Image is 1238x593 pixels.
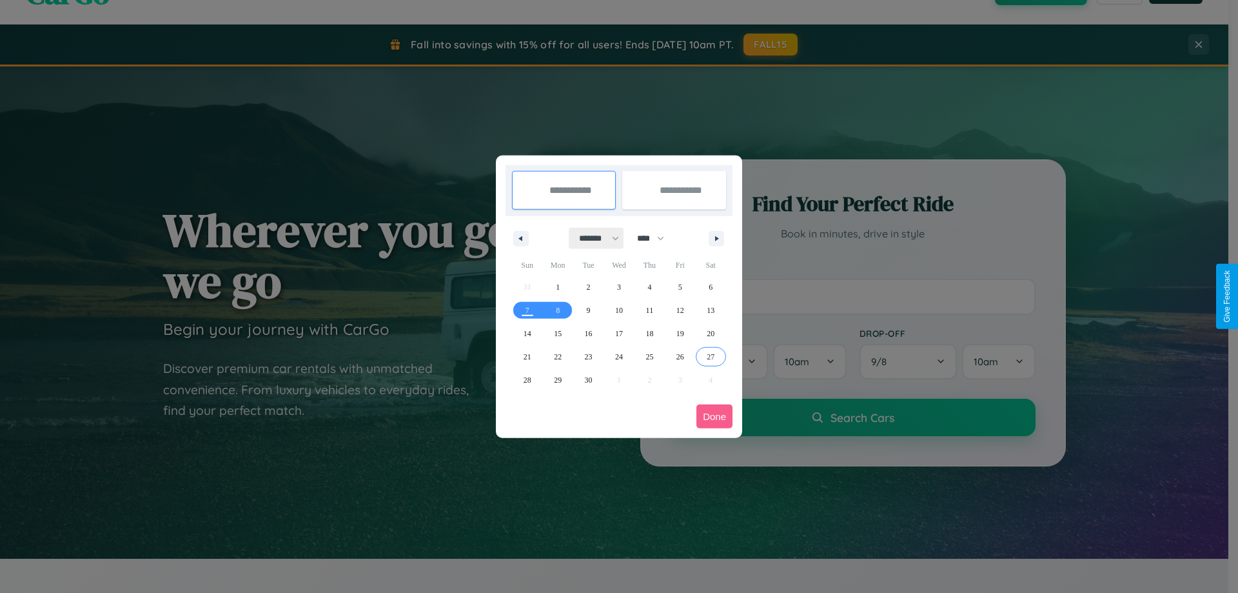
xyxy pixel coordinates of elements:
[573,345,604,368] button: 23
[573,368,604,392] button: 30
[615,299,623,322] span: 10
[556,299,560,322] span: 8
[634,276,665,299] button: 4
[634,345,665,368] button: 25
[634,322,665,345] button: 18
[573,299,604,322] button: 9
[573,255,604,276] span: Tue
[634,299,665,322] button: 11
[617,276,621,299] span: 3
[647,276,651,299] span: 4
[542,299,573,322] button: 8
[646,299,654,322] span: 11
[512,299,542,322] button: 7
[604,255,634,276] span: Wed
[665,322,695,345] button: 19
[554,345,562,368] span: 22
[676,322,684,345] span: 19
[709,276,712,299] span: 6
[645,322,653,345] span: 18
[524,345,531,368] span: 21
[542,255,573,276] span: Mon
[573,276,604,299] button: 2
[524,368,531,392] span: 28
[634,255,665,276] span: Thu
[678,276,682,299] span: 5
[512,255,542,276] span: Sun
[604,299,634,322] button: 10
[587,299,591,322] span: 9
[1223,270,1232,323] div: Give Feedback
[676,299,684,322] span: 12
[645,345,653,368] span: 25
[542,368,573,392] button: 29
[554,368,562,392] span: 29
[526,299,529,322] span: 7
[604,322,634,345] button: 17
[665,345,695,368] button: 26
[604,276,634,299] button: 3
[676,345,684,368] span: 26
[585,345,593,368] span: 23
[665,299,695,322] button: 12
[585,322,593,345] span: 16
[542,345,573,368] button: 22
[707,345,714,368] span: 27
[542,322,573,345] button: 15
[512,345,542,368] button: 21
[554,322,562,345] span: 15
[707,299,714,322] span: 13
[512,368,542,392] button: 28
[615,322,623,345] span: 17
[587,276,591,299] span: 2
[542,276,573,299] button: 1
[585,368,593,392] span: 30
[707,322,714,345] span: 20
[665,276,695,299] button: 5
[615,345,623,368] span: 24
[696,255,726,276] span: Sat
[604,345,634,368] button: 24
[524,322,531,345] span: 14
[696,299,726,322] button: 13
[512,322,542,345] button: 14
[696,322,726,345] button: 20
[665,255,695,276] span: Fri
[696,345,726,368] button: 27
[696,405,732,428] button: Done
[696,276,726,299] button: 6
[556,276,560,299] span: 1
[573,322,604,345] button: 16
